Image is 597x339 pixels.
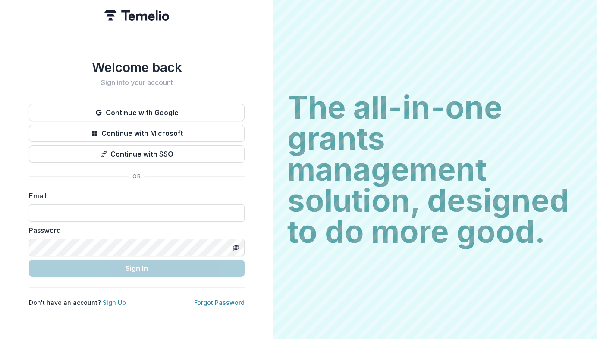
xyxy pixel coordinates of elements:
p: Don't have an account? [29,298,126,307]
label: Email [29,191,239,201]
a: Forgot Password [194,299,245,306]
button: Toggle password visibility [229,241,243,254]
h1: Welcome back [29,60,245,75]
a: Sign Up [103,299,126,306]
button: Continue with Google [29,104,245,121]
button: Continue with Microsoft [29,125,245,142]
img: Temelio [104,10,169,21]
button: Continue with SSO [29,145,245,163]
h2: Sign into your account [29,78,245,87]
button: Sign In [29,260,245,277]
label: Password [29,225,239,235]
